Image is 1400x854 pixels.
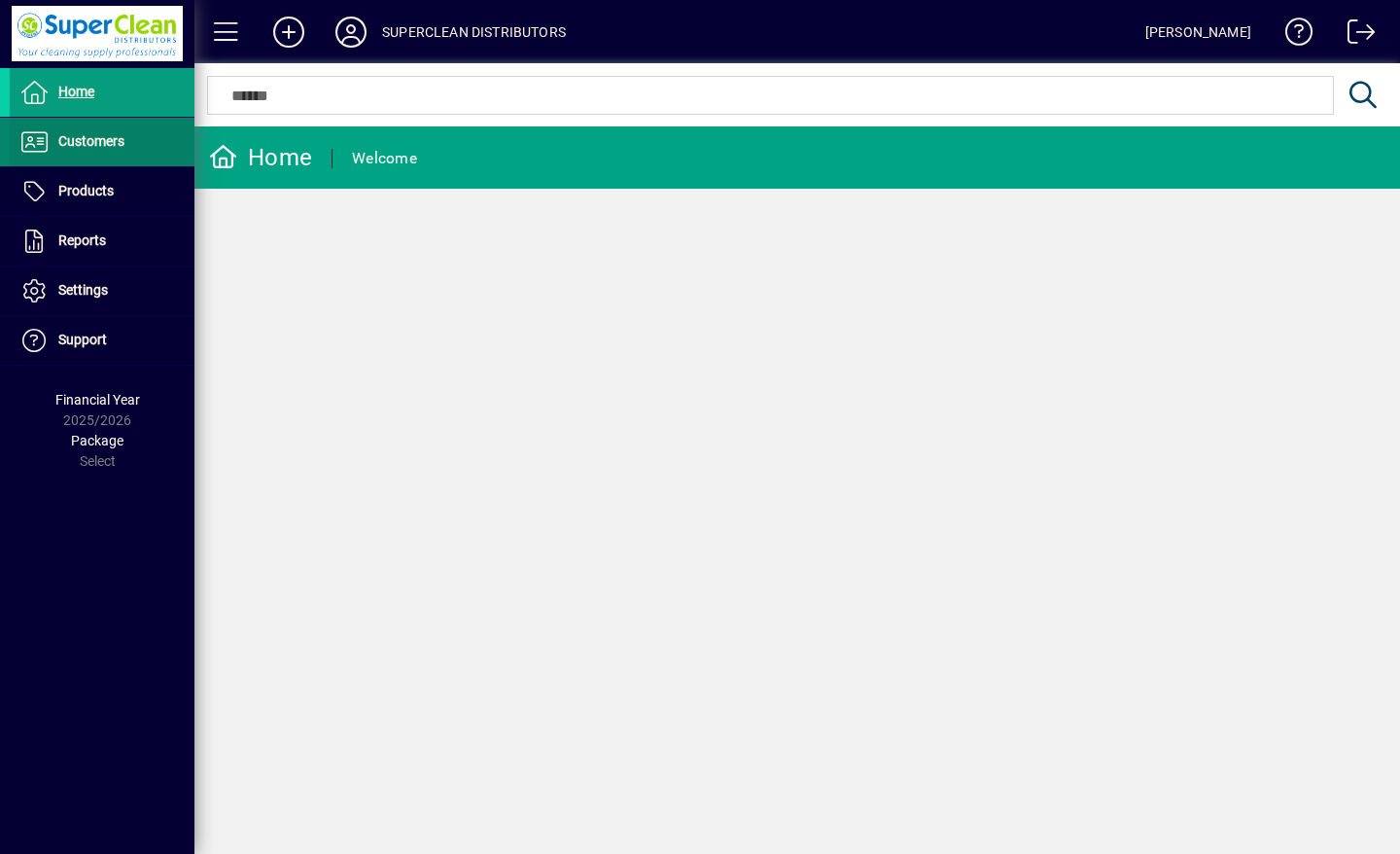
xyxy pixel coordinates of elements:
[352,143,417,174] div: Welcome
[10,316,194,365] a: Support
[58,84,94,99] span: Home
[382,17,566,48] div: SUPERCLEAN DISTRIBUTORS
[10,167,194,216] a: Products
[58,133,124,149] span: Customers
[258,15,320,50] button: Add
[55,392,140,408] span: Financial Year
[209,142,312,173] div: Home
[58,282,108,298] span: Settings
[10,217,194,266] a: Reports
[10,118,194,166] a: Customers
[1333,4,1376,67] a: Logout
[58,183,114,198] span: Products
[1145,17,1251,48] div: [PERSON_NAME]
[320,15,382,50] button: Profile
[71,433,123,448] span: Package
[58,232,106,248] span: Reports
[10,267,194,315] a: Settings
[1271,4,1313,67] a: Knowledge Base
[58,332,107,347] span: Support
